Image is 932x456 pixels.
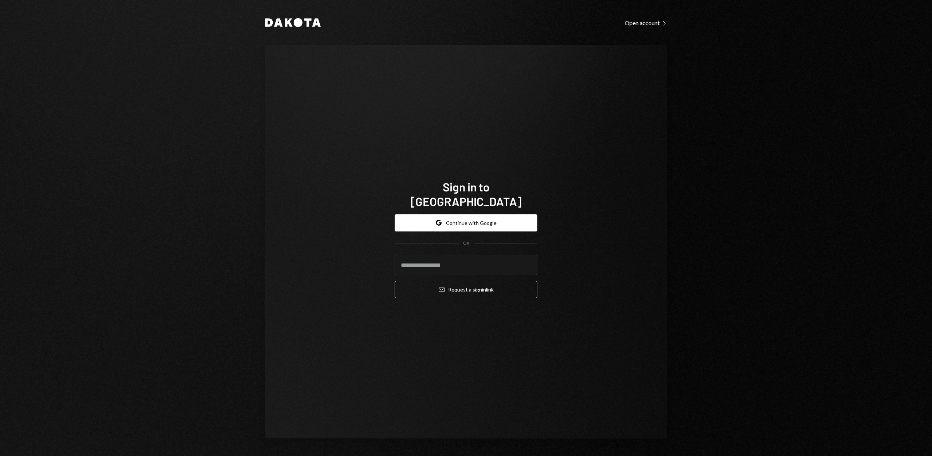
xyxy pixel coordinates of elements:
[395,214,537,231] button: Continue with Google
[395,179,537,209] h1: Sign in to [GEOGRAPHIC_DATA]
[395,281,537,298] button: Request a signinlink
[625,19,667,27] a: Open account
[463,240,469,246] div: OR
